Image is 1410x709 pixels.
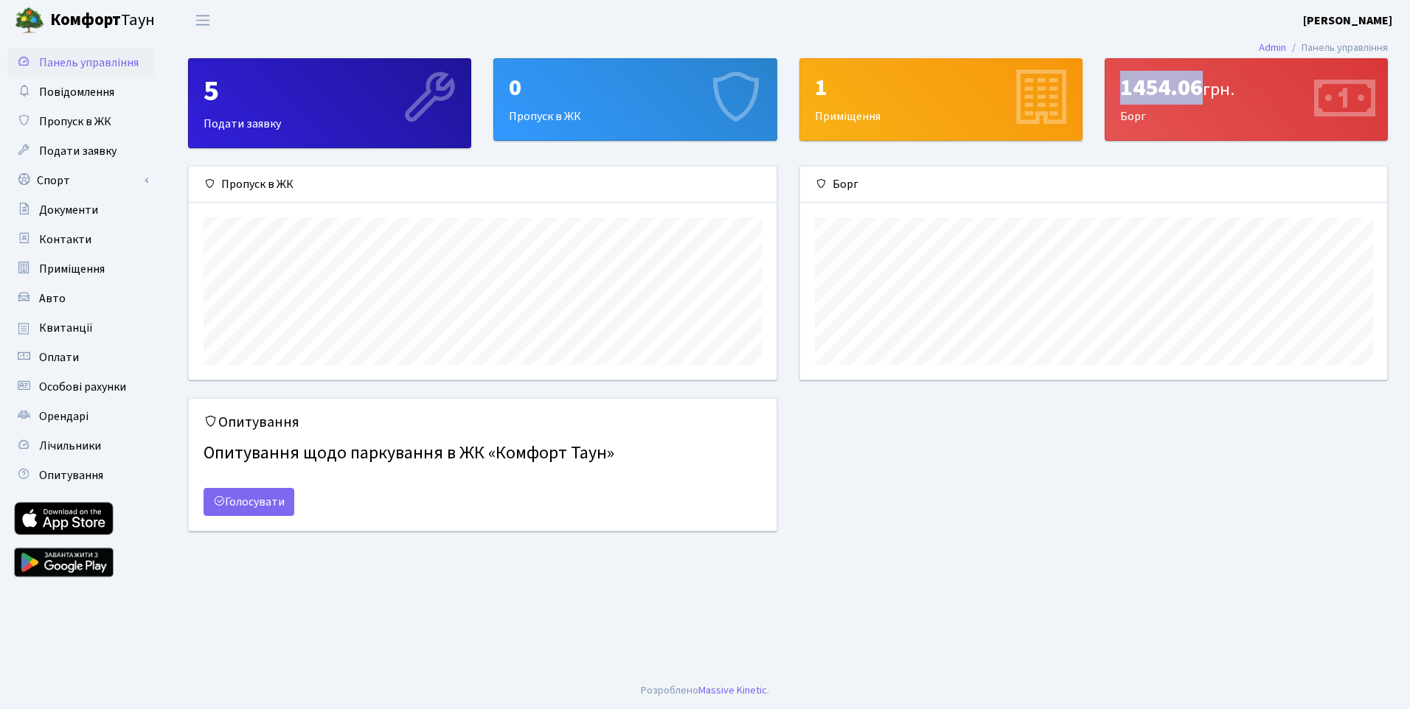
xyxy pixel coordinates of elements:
[189,59,470,147] div: Подати заявку
[204,74,456,109] div: 5
[7,431,155,461] a: Лічильники
[1120,74,1372,102] div: 1454.06
[39,202,98,218] span: Документи
[189,167,777,203] div: Пропуск в ЖК
[1286,40,1388,56] li: Панель управління
[39,113,111,130] span: Пропуск в ЖК
[509,74,761,102] div: 0
[7,136,155,166] a: Подати заявку
[494,59,776,140] div: Пропуск в ЖК
[7,343,155,372] a: Оплати
[39,438,101,454] span: Лічильники
[493,58,777,141] a: 0Пропуск в ЖК
[39,84,114,100] span: Повідомлення
[7,254,155,284] a: Приміщення
[50,8,121,32] b: Комфорт
[7,402,155,431] a: Орендарі
[815,74,1067,102] div: 1
[39,408,88,425] span: Орендарі
[39,320,93,336] span: Квитанції
[800,59,1082,140] div: Приміщення
[39,231,91,248] span: Контакти
[7,48,155,77] a: Панель управління
[39,467,103,483] span: Опитування
[50,8,155,33] span: Таун
[1105,59,1387,140] div: Борг
[184,8,221,32] button: Переключити навігацію
[1259,40,1286,55] a: Admin
[188,58,471,148] a: 5Подати заявку
[7,313,155,343] a: Квитанції
[1203,77,1234,102] span: грн.
[39,55,139,71] span: Панель управління
[39,349,79,366] span: Оплати
[7,372,155,402] a: Особові рахунки
[7,77,155,107] a: Повідомлення
[39,290,66,307] span: Авто
[7,195,155,225] a: Документи
[204,413,762,431] h5: Опитування
[39,379,126,395] span: Особові рахунки
[7,225,155,254] a: Контакти
[800,167,1388,203] div: Борг
[204,437,762,470] h4: Опитування щодо паркування в ЖК «Комфорт Таун»
[7,461,155,490] a: Опитування
[204,488,294,516] a: Голосувати
[1303,13,1392,29] b: [PERSON_NAME]
[641,682,769,699] div: .
[7,166,155,195] a: Спорт
[7,107,155,136] a: Пропуск в ЖК
[1303,12,1392,29] a: [PERSON_NAME]
[15,6,44,35] img: logo.png
[39,143,117,159] span: Подати заявку
[641,682,698,698] a: Розроблено
[698,682,767,698] a: Massive Kinetic
[799,58,1083,141] a: 1Приміщення
[39,261,105,277] span: Приміщення
[7,284,155,313] a: Авто
[1237,32,1410,63] nav: breadcrumb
